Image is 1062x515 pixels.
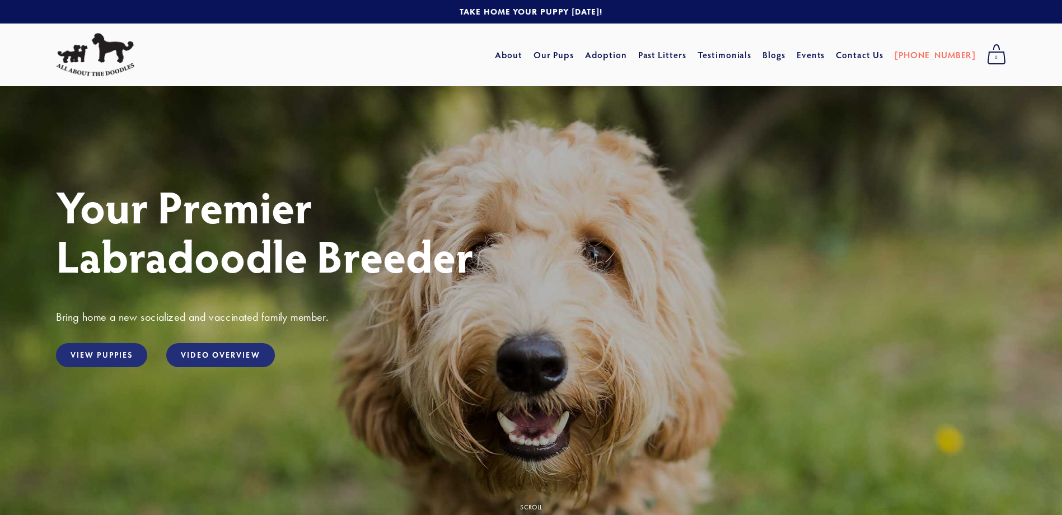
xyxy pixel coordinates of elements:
a: Past Litters [638,49,687,60]
a: View Puppies [56,343,147,367]
a: Contact Us [836,45,883,65]
h1: Your Premier Labradoodle Breeder [56,181,1006,280]
a: Testimonials [698,45,752,65]
a: [PHONE_NUMBER] [895,45,976,65]
a: Video Overview [166,343,274,367]
h3: Bring home a new socialized and vaccinated family member. [56,310,1006,324]
a: Blogs [762,45,785,65]
div: Scroll [520,504,542,511]
a: Events [797,45,825,65]
span: 0 [987,50,1006,65]
a: 0 items in cart [981,41,1012,69]
a: Adoption [585,45,627,65]
a: About [495,45,522,65]
a: Our Pups [534,45,574,65]
img: All About The Doodles [56,33,134,77]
